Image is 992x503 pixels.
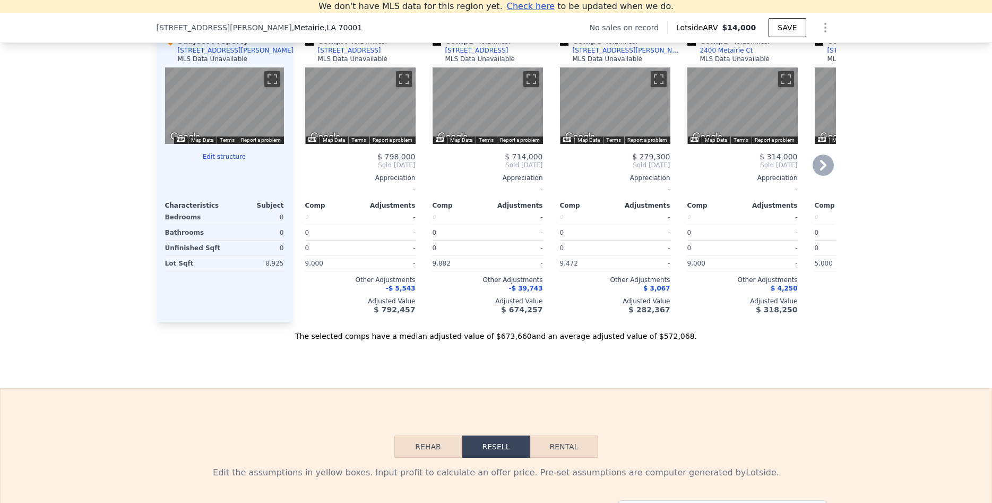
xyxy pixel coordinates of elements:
div: MLS Data Unavailable [178,55,248,63]
div: 0 [815,210,868,225]
span: Lotside ARV [676,22,722,33]
span: 9,882 [433,260,451,267]
div: Comp [433,201,488,210]
button: Keyboard shortcuts [691,137,698,142]
span: $ 314,000 [760,152,797,161]
span: 5,000 [815,260,833,267]
div: [STREET_ADDRESS][PERSON_NAME] [573,46,683,55]
div: 0 [227,225,284,240]
span: 0 [815,244,819,252]
div: - [305,182,416,197]
button: Rehab [394,436,462,458]
a: Report a problem [500,137,540,143]
div: Other Adjustments [433,276,543,284]
div: - [433,182,543,197]
div: 0 [560,210,613,225]
div: Adjusted Value [815,297,925,305]
span: -$ 39,743 [509,285,543,292]
div: - [745,256,798,271]
button: Toggle fullscreen view [778,71,794,87]
div: Bedrooms [165,210,222,225]
span: $ 674,257 [501,305,542,314]
span: Sold [DATE] [687,161,798,169]
span: 0 [433,244,437,252]
a: Terms (opens in new tab) [479,137,494,143]
button: Keyboard shortcuts [308,137,316,142]
div: - [490,225,543,240]
div: Adjusted Value [687,297,798,305]
div: Unfinished Sqft [165,241,222,255]
div: - [560,182,670,197]
div: Adjusted Value [560,297,670,305]
div: - [745,210,798,225]
div: - [745,225,798,240]
div: Characteristics [165,201,225,210]
div: 0 [305,210,358,225]
div: 0 [227,241,284,255]
button: Edit structure [165,152,284,161]
div: Comp [687,201,743,210]
div: 0 [433,225,486,240]
button: Map Data [191,137,213,144]
div: Street View [433,67,543,144]
div: - [363,241,416,255]
div: - [363,225,416,240]
div: Adjustments [615,201,670,210]
div: 0 [305,225,358,240]
span: Sold [DATE] [305,161,416,169]
div: MLS Data Unavailable [445,55,515,63]
button: Keyboard shortcuts [436,137,443,142]
div: No sales on record [590,22,667,33]
button: Map Data [832,137,855,144]
div: Edit the assumptions in yellow boxes. Input profit to calculate an offer price. Pre-set assumptio... [165,466,827,479]
div: Appreciation [305,174,416,182]
a: Report a problem [627,137,667,143]
button: Toggle fullscreen view [264,71,280,87]
a: Report a problem [241,137,281,143]
div: MLS Data Unavailable [700,55,770,63]
button: Keyboard shortcuts [563,137,571,142]
div: Map [815,67,925,144]
a: Report a problem [373,137,412,143]
div: Appreciation [687,174,798,182]
div: - [490,256,543,271]
a: Terms (opens in new tab) [734,137,748,143]
a: Open this area in Google Maps (opens a new window) [168,130,203,144]
div: MLS Data Unavailable [827,55,898,63]
div: Other Adjustments [305,276,416,284]
button: Toggle fullscreen view [523,71,539,87]
div: 0 [560,225,613,240]
span: $ 798,000 [377,152,415,161]
a: Terms (opens in new tab) [351,137,366,143]
div: [STREET_ADDRESS][PERSON_NAME] [178,46,294,55]
img: Google [817,130,852,144]
img: Google [308,130,343,144]
span: $ 282,367 [628,305,670,314]
a: [STREET_ADDRESS][PERSON_NAME] [560,46,683,55]
span: Sold [DATE] [560,161,670,169]
div: [STREET_ADDRESS] [445,46,508,55]
span: Sold [DATE] [433,161,543,169]
div: Map [560,67,670,144]
span: $14,000 [722,23,756,32]
div: - [745,241,798,255]
div: - [490,241,543,255]
div: Lot Sqft [165,256,222,271]
button: Rental [530,436,598,458]
span: 9,472 [560,260,578,267]
a: [STREET_ADDRESS] [305,46,381,55]
button: Map Data [323,137,345,144]
div: 0 [687,210,740,225]
a: Report a problem [755,137,795,143]
span: [STREET_ADDRESS][PERSON_NAME] [157,22,292,33]
div: [STREET_ADDRESS] [827,46,891,55]
button: Resell [462,436,530,458]
a: Open this area in Google Maps (opens a new window) [690,130,725,144]
div: Comp [560,201,615,210]
div: Bathrooms [165,225,222,240]
div: [STREET_ADDRESS] [318,46,381,55]
div: Map [165,67,284,144]
div: - [617,225,670,240]
a: [STREET_ADDRESS] [815,46,891,55]
div: Subject [225,201,284,210]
